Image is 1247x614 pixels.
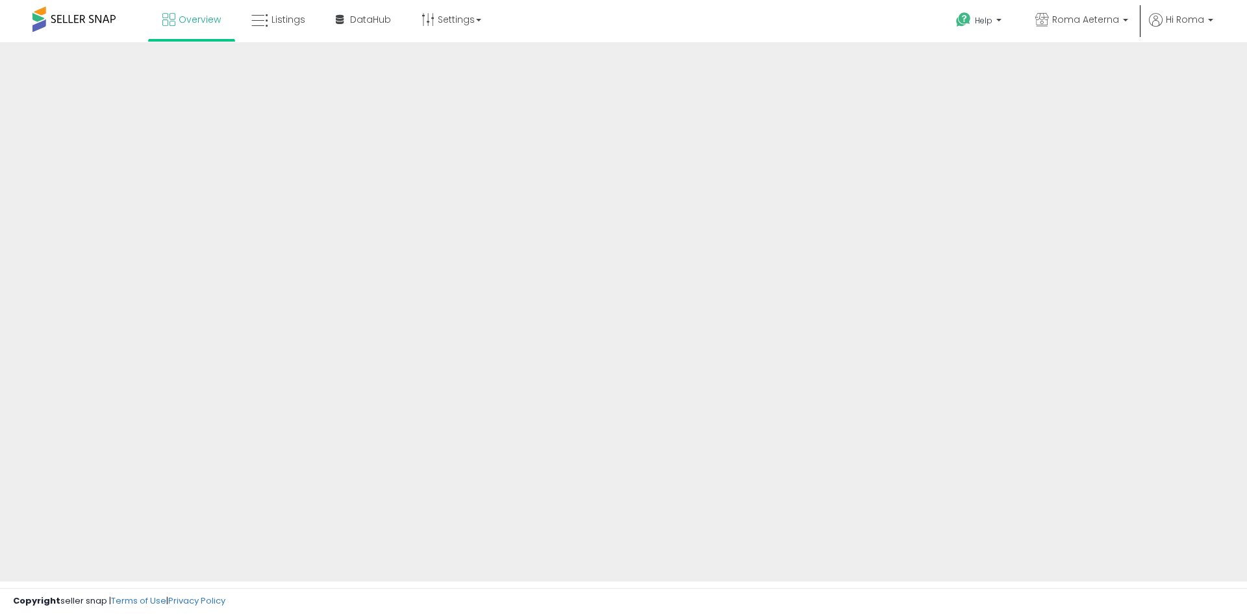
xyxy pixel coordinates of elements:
span: Overview [179,13,221,26]
a: Help [946,2,1014,42]
span: DataHub [350,13,391,26]
span: Hi Roma [1166,13,1204,26]
span: Listings [271,13,305,26]
span: Help [975,15,992,26]
span: Roma Aeterna [1052,13,1119,26]
i: Get Help [955,12,972,28]
a: Hi Roma [1149,13,1213,42]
